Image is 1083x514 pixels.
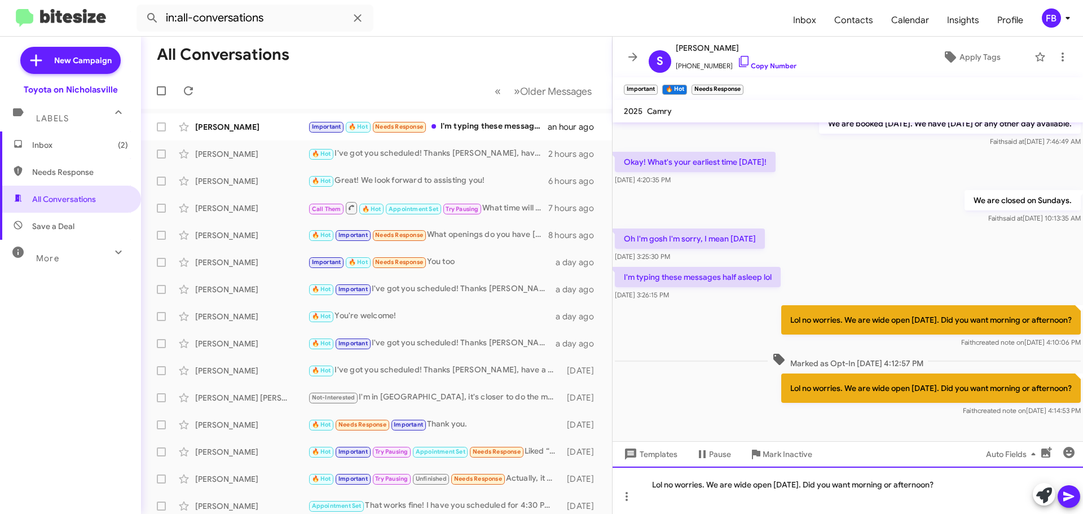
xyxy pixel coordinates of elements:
span: Important [338,340,368,347]
div: [PERSON_NAME] [195,365,308,376]
div: a day ago [556,311,603,322]
button: Templates [613,444,686,464]
input: Search [137,5,373,32]
div: You too [308,256,556,269]
span: Needs Response [454,475,502,482]
div: [PERSON_NAME] [195,121,308,133]
span: Needs Response [473,448,521,455]
span: Try Pausing [446,205,478,213]
a: Contacts [825,4,882,37]
span: Needs Response [375,258,423,266]
div: That works fine! I have you scheduled for 4:30 PM - [DATE]. Let me know if you need anything else... [308,499,561,512]
span: « [495,84,501,98]
span: New Campaign [54,55,112,66]
span: [DATE] 4:20:35 PM [615,175,671,184]
span: Pause [709,444,731,464]
span: Faith [DATE] 10:13:35 AM [988,214,1081,222]
button: Mark Inactive [740,444,821,464]
div: Lol no worries. We are wide open [DATE]. Did you want morning or afternoon? [613,467,1083,514]
span: Appointment Set [312,502,362,509]
span: Important [312,123,341,130]
small: 🔥 Hot [662,85,686,95]
span: Older Messages [520,85,592,98]
div: [DATE] [561,446,603,458]
div: 7 hours ago [548,203,603,214]
small: Important [624,85,658,95]
div: I've got you scheduled! Thanks [PERSON_NAME], have a great day! [308,364,561,377]
div: [PERSON_NAME] [195,284,308,295]
span: All Conversations [32,194,96,205]
div: [DATE] [561,419,603,430]
span: Labels [36,113,69,124]
span: Faith [DATE] 4:10:06 PM [961,338,1081,346]
span: 🔥 Hot [362,205,381,213]
div: [DATE] [561,473,603,485]
span: [DATE] 3:26:15 PM [615,291,669,299]
span: 🔥 Hot [312,177,331,184]
h1: All Conversations [157,46,289,64]
div: Thank you. [308,418,561,431]
span: 🔥 Hot [312,340,331,347]
span: Inbox [784,4,825,37]
a: Insights [938,4,988,37]
div: What openings do you have [DATE] morning or early next week? [308,229,548,241]
div: [PERSON_NAME] [195,473,308,485]
span: Unfinished [416,475,447,482]
span: 🔥 Hot [312,475,331,482]
div: I'm typing these messages half asleep lol [308,120,548,133]
p: Lol no worries. We are wide open [DATE]. Did you want morning or afternoon? [781,374,1081,403]
p: We are closed on Sundays. [965,190,1081,210]
div: 6 hours ago [548,175,603,187]
div: Liked “I've got you scheduled! Thanks [PERSON_NAME], have a great day!” [308,445,561,458]
span: 2025 [624,106,642,116]
span: said at [1003,214,1023,222]
small: Needs Response [692,85,743,95]
span: More [36,253,59,263]
p: Lol no worries. We are wide open [DATE]. Did you want morning or afternoon? [781,305,1081,335]
div: a day ago [556,284,603,295]
div: a day ago [556,338,603,349]
span: S [657,52,663,71]
div: [DATE] [561,500,603,512]
div: FB [1042,8,1061,28]
div: I've got you scheduled! Thanks [PERSON_NAME], have a great day! [308,283,556,296]
span: Appointment Set [416,448,465,455]
span: 🔥 Hot [312,150,331,157]
div: [PERSON_NAME] [195,500,308,512]
div: [PERSON_NAME] [195,203,308,214]
span: Inbox [32,139,128,151]
div: an hour ago [548,121,603,133]
span: Marked as Opt-In [DATE] 4:12:57 PM [768,353,928,369]
button: FB [1032,8,1071,28]
div: Toyota on Nicholasville [24,84,118,95]
p: I'm typing these messages half asleep lol [615,267,781,287]
span: Try Pausing [375,448,408,455]
div: [DATE] [561,392,603,403]
span: Try Pausing [375,475,408,482]
span: Needs Response [375,231,423,239]
a: New Campaign [20,47,121,74]
span: Important [338,475,368,482]
span: 🔥 Hot [312,448,331,455]
a: Calendar [882,4,938,37]
span: Important [312,258,341,266]
div: [PERSON_NAME] [195,257,308,268]
span: 🔥 Hot [312,421,331,428]
span: [PERSON_NAME] [676,41,796,55]
span: Needs Response [338,421,386,428]
p: Okay! What's your earliest time [DATE]! [615,152,776,172]
span: 🔥 Hot [312,285,331,293]
div: [PERSON_NAME] [195,446,308,458]
div: [PERSON_NAME] [195,338,308,349]
div: [PERSON_NAME] [195,419,308,430]
div: a day ago [556,257,603,268]
span: Faith [DATE] 7:46:49 AM [990,137,1081,146]
span: Important [338,285,368,293]
span: created note on [976,338,1024,346]
span: 🔥 Hot [312,231,331,239]
p: We are booked [DATE]. We have [DATE] or any other day available. [819,113,1081,134]
span: [DATE] 3:25:30 PM [615,252,670,261]
button: Apply Tags [913,47,1029,67]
